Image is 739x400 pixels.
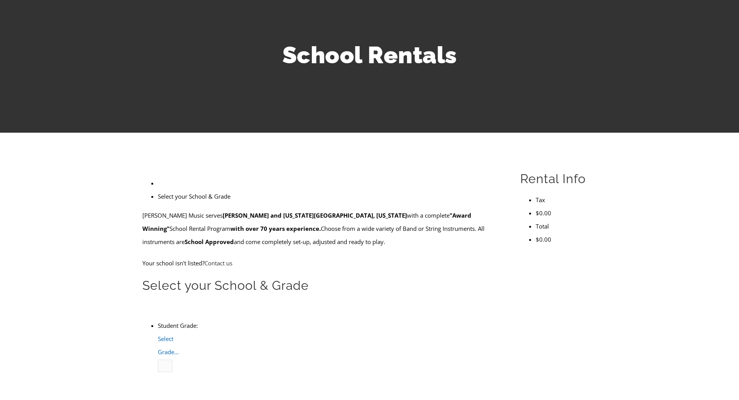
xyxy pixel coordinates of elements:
[143,39,597,71] h1: School Rentals
[142,256,502,270] p: Your school isn't listed?
[158,190,502,203] li: Select your School & Grade
[158,322,198,329] label: Student Grade:
[158,335,179,356] span: Select Grade...
[142,209,502,248] p: [PERSON_NAME] Music serves with a complete School Rental Program Choose from a wide variety of Ba...
[223,211,407,219] strong: [PERSON_NAME] and [US_STATE][GEOGRAPHIC_DATA], [US_STATE]
[204,259,232,267] a: Contact us
[230,225,321,232] strong: with over 70 years experience.
[520,171,597,187] h2: Rental Info
[142,277,502,294] h2: Select your School & Grade
[536,193,597,206] li: Tax
[185,238,234,246] strong: School Approved
[536,220,597,233] li: Total
[536,233,597,246] li: $0.00
[536,206,597,220] li: $0.00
